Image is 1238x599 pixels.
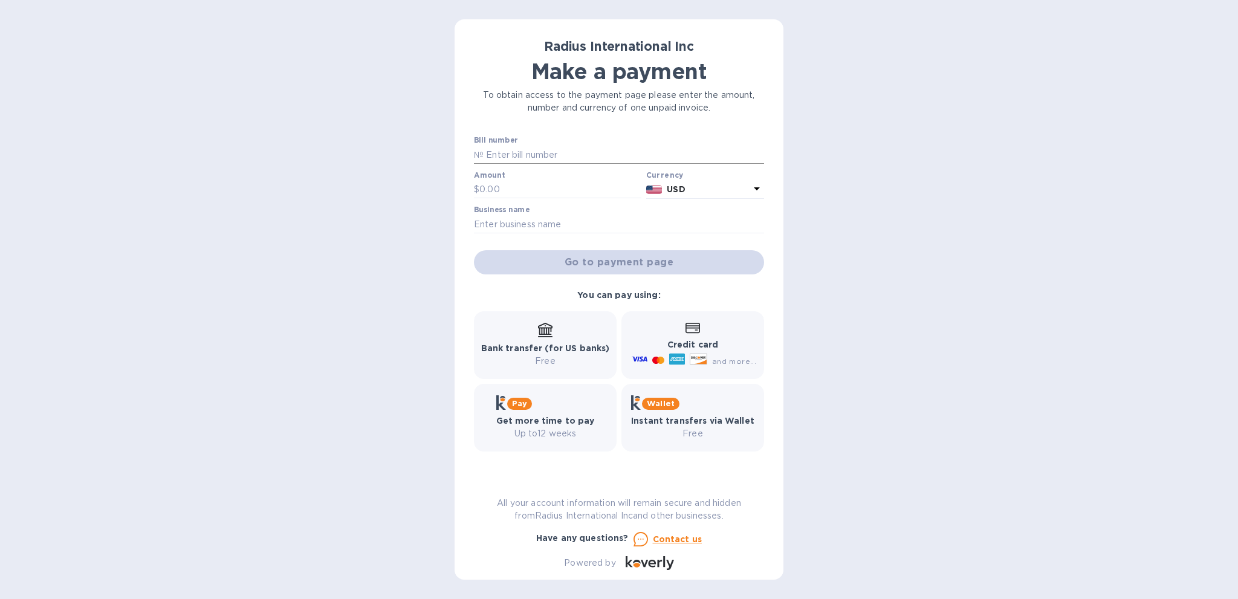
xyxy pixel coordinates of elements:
p: $ [474,183,479,196]
h1: Make a payment [474,59,764,84]
b: Credit card [667,340,718,349]
p: To obtain access to the payment page please enter the amount, number and currency of one unpaid i... [474,89,764,114]
span: and more... [712,357,756,366]
b: Wallet [647,399,675,408]
label: Business name [474,207,530,214]
input: Enter bill number [484,146,764,164]
p: № [474,149,484,161]
b: USD [667,184,685,194]
u: Contact us [653,534,702,544]
b: Radius International Inc [544,39,694,54]
p: Free [481,355,610,367]
b: You can pay using: [577,290,660,300]
p: All your account information will remain secure and hidden from Radius International Inc and othe... [474,497,764,522]
input: Enter business name [474,215,764,233]
label: Bill number [474,137,517,144]
label: Amount [474,172,505,179]
p: Up to 12 weeks [496,427,595,440]
b: Have any questions? [536,533,629,543]
b: Pay [512,399,527,408]
b: Bank transfer (for US banks) [481,343,610,353]
p: Powered by [564,557,615,569]
p: Free [631,427,754,440]
b: Instant transfers via Wallet [631,416,754,426]
input: 0.00 [479,181,641,199]
b: Currency [646,170,684,180]
img: USD [646,186,663,194]
b: Get more time to pay [496,416,595,426]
